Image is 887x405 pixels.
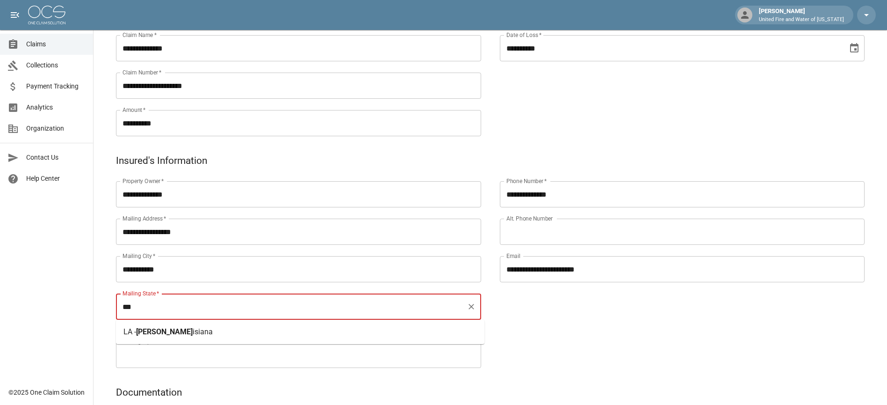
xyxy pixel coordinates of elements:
[123,68,161,76] label: Claim Number
[123,177,164,185] label: Property Owner
[26,153,86,162] span: Contact Us
[26,60,86,70] span: Collections
[123,106,146,114] label: Amount
[123,214,166,222] label: Mailing Address
[465,300,478,313] button: Clear
[506,252,520,260] label: Email
[123,252,156,260] label: Mailing City
[506,214,553,222] label: Alt. Phone Number
[26,174,86,184] span: Help Center
[6,6,24,24] button: open drawer
[26,103,86,112] span: Analytics
[123,31,157,39] label: Claim Name
[759,16,844,24] p: United Fire and Water of [US_STATE]
[123,289,159,297] label: Mailing State
[26,39,86,49] span: Claims
[28,6,65,24] img: ocs-logo-white-transparent.png
[193,327,213,336] span: isiana
[136,327,193,336] span: [PERSON_NAME]
[26,81,86,91] span: Payment Tracking
[755,7,848,23] div: [PERSON_NAME]
[506,177,547,185] label: Phone Number
[506,31,541,39] label: Date of Loss
[8,388,85,397] div: © 2025 One Claim Solution
[845,39,864,58] button: Choose date, selected date is Aug 25, 2025
[123,327,136,336] span: LA -
[26,124,86,133] span: Organization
